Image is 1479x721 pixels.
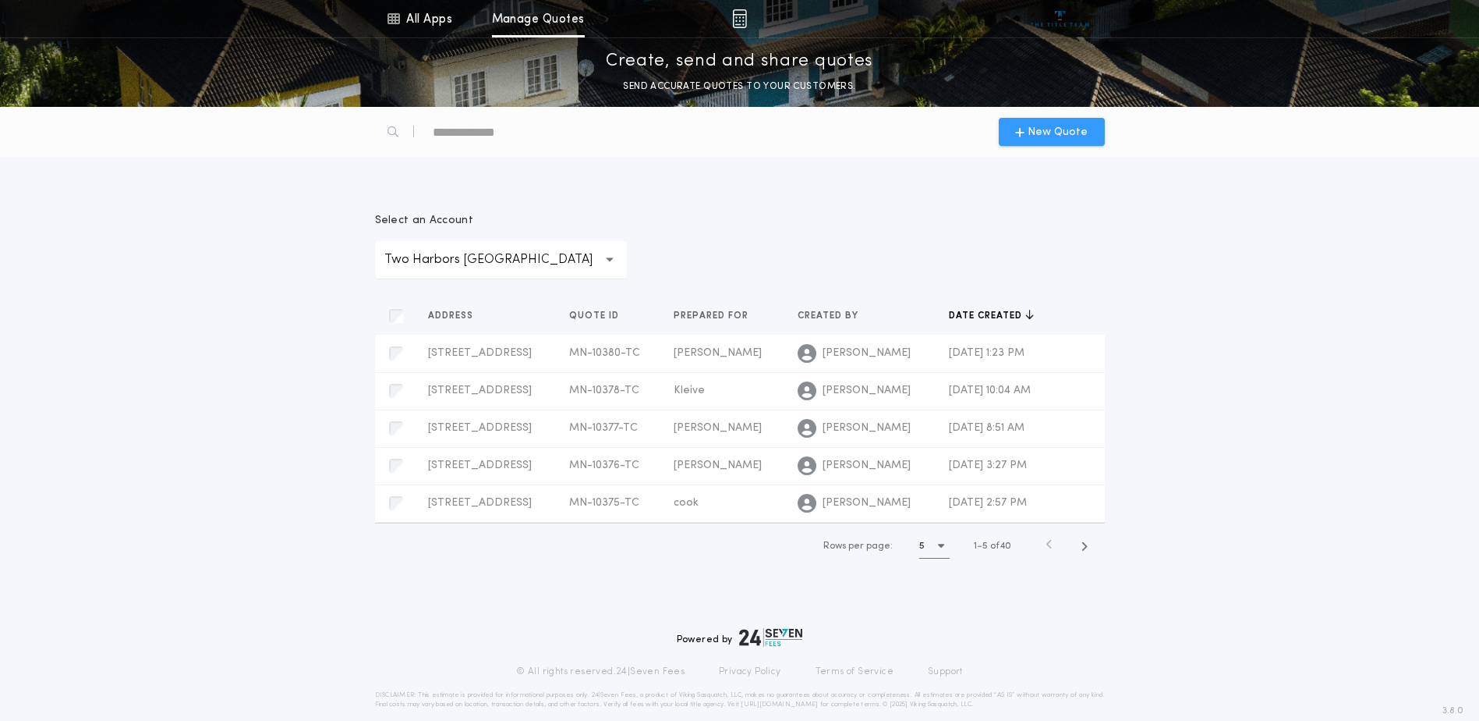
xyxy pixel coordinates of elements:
[623,79,855,94] p: SEND ACCURATE QUOTES TO YOUR CUSTOMERS.
[719,666,781,678] a: Privacy Policy
[919,538,925,554] h1: 5
[823,383,911,399] span: [PERSON_NAME]
[1028,124,1088,140] span: New Quote
[569,460,639,471] span: MN-10376-TC
[919,534,950,559] button: 5
[674,347,762,359] span: [PERSON_NAME]
[428,497,532,509] span: [STREET_ADDRESS]
[928,666,963,678] a: Support
[999,118,1105,146] button: New Quote
[741,701,818,708] a: [URL][DOMAIN_NAME]
[384,250,617,269] p: Two Harbors [GEOGRAPHIC_DATA]
[674,310,752,322] span: Prepared for
[1031,11,1089,27] img: vs-icon
[674,460,762,471] span: [PERSON_NAME]
[569,308,631,324] button: Quote ID
[949,497,1027,509] span: [DATE] 2:57 PM
[982,542,988,551] span: 5
[428,422,532,434] span: [STREET_ADDRESS]
[823,458,911,474] span: [PERSON_NAME]
[949,460,1027,471] span: [DATE] 3:27 PM
[949,347,1024,359] span: [DATE] 1:23 PM
[375,213,627,229] p: Select an Account
[798,310,862,322] span: Created by
[428,460,532,471] span: [STREET_ADDRESS]
[823,346,911,361] span: [PERSON_NAME]
[974,542,977,551] span: 1
[674,385,705,396] span: Kleive
[823,495,911,511] span: [PERSON_NAME]
[823,542,893,551] span: Rows per page:
[798,308,870,324] button: Created by
[516,666,685,678] p: © All rights reserved. 24|Seven Fees
[949,308,1034,324] button: Date created
[823,421,911,436] span: [PERSON_NAME]
[949,310,1025,322] span: Date created
[674,497,699,509] span: cook
[375,241,627,279] button: Two Harbors [GEOGRAPHIC_DATA]
[428,347,532,359] span: [STREET_ADDRESS]
[569,310,622,322] span: Quote ID
[949,422,1024,434] span: [DATE] 8:51 AM
[428,385,532,396] span: [STREET_ADDRESS]
[732,9,747,28] img: img
[1442,704,1463,718] span: 3.8.0
[949,385,1031,396] span: [DATE] 10:04 AM
[739,628,803,647] img: logo
[606,49,873,74] p: Create, send and share quotes
[569,347,640,359] span: MN-10380-TC
[990,539,1011,553] span: of 40
[816,666,893,678] a: Terms of Service
[428,308,485,324] button: Address
[569,422,638,434] span: MN-10377-TC
[569,385,639,396] span: MN-10378-TC
[677,628,803,647] div: Powered by
[428,310,476,322] span: Address
[375,691,1105,709] p: DISCLAIMER: This estimate is provided for informational purposes only. 24|Seven Fees, a product o...
[569,497,639,509] span: MN-10375-TC
[674,422,762,434] span: [PERSON_NAME]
